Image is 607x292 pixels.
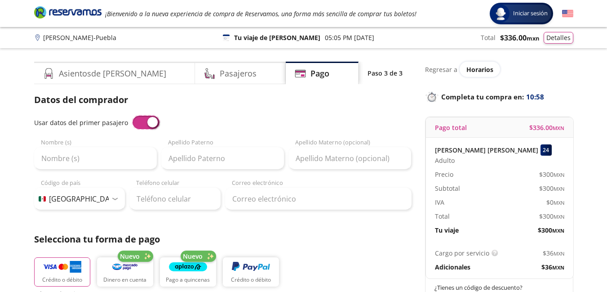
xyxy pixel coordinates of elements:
span: Nuevo [183,252,203,261]
p: Adicionales [435,262,470,272]
span: $ 336.00 [529,123,564,132]
em: ¡Bienvenido a la nueva experiencia de compra de Reservamos, una forma más sencilla de comprar tus... [105,9,416,18]
p: [PERSON_NAME] [PERSON_NAME] [435,145,538,155]
p: [PERSON_NAME] - Puebla [43,33,116,42]
p: Tu viaje [435,225,459,235]
p: Pago a quincenas [166,276,210,284]
small: MXN [554,185,564,192]
span: Horarios [466,65,493,74]
span: $ 336.00 [500,32,539,43]
div: 24 [541,144,552,156]
p: Cargo por servicio [435,248,489,258]
p: Dinero en cuenta [103,276,146,284]
p: Selecciona tu forma de pago [34,233,412,246]
span: Adulto [435,156,455,165]
input: Teléfono celular [129,188,221,210]
span: Iniciar sesión [510,9,551,18]
button: Crédito o débito [223,257,279,287]
p: Pago total [435,123,467,132]
input: Correo electrónico [225,188,412,210]
small: MXN [552,264,564,271]
span: $ 300 [538,225,564,235]
span: $ 0 [546,198,564,207]
small: MXN [553,125,564,131]
span: 10:58 [526,92,544,102]
p: Tu viaje de [PERSON_NAME] [234,33,320,42]
p: Datos del comprador [34,93,412,107]
p: Crédito o débito [231,276,271,284]
button: Crédito o débito [34,257,90,287]
small: MXN [552,227,564,234]
p: Total [481,33,496,42]
button: Detalles [544,32,573,44]
span: $ 300 [539,170,564,179]
button: Dinero en cuenta [97,257,153,287]
span: Nuevo [120,252,140,261]
a: Brand Logo [34,5,102,22]
span: Usar datos del primer pasajero [34,118,128,127]
p: Regresar a [425,65,457,74]
p: Completa tu compra en : [425,90,573,103]
p: Crédito o débito [42,276,82,284]
span: $ 300 [539,184,564,193]
input: Nombre (s) [34,147,157,170]
i: Brand Logo [34,5,102,19]
p: Paso 3 de 3 [368,68,403,78]
input: Apellido Paterno [161,147,284,170]
small: MXN [527,34,539,42]
img: MX [39,196,46,202]
div: Regresar a ver horarios [425,62,573,77]
small: MXN [554,199,564,206]
p: 05:05 PM [DATE] [325,33,374,42]
h4: Pago [310,67,329,80]
input: Apellido Materno (opcional) [288,147,411,170]
p: Total [435,211,450,221]
small: MXN [554,213,564,220]
p: Precio [435,170,453,179]
button: English [562,8,573,19]
small: MXN [554,250,564,257]
button: Pago a quincenas [160,257,216,287]
span: $ 36 [541,262,564,272]
small: MXN [554,171,564,178]
p: IVA [435,198,444,207]
p: Subtotal [435,184,460,193]
span: $ 36 [543,248,564,258]
h4: Asientos de [PERSON_NAME] [59,67,166,80]
span: $ 300 [539,211,564,221]
h4: Pasajeros [220,67,257,80]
